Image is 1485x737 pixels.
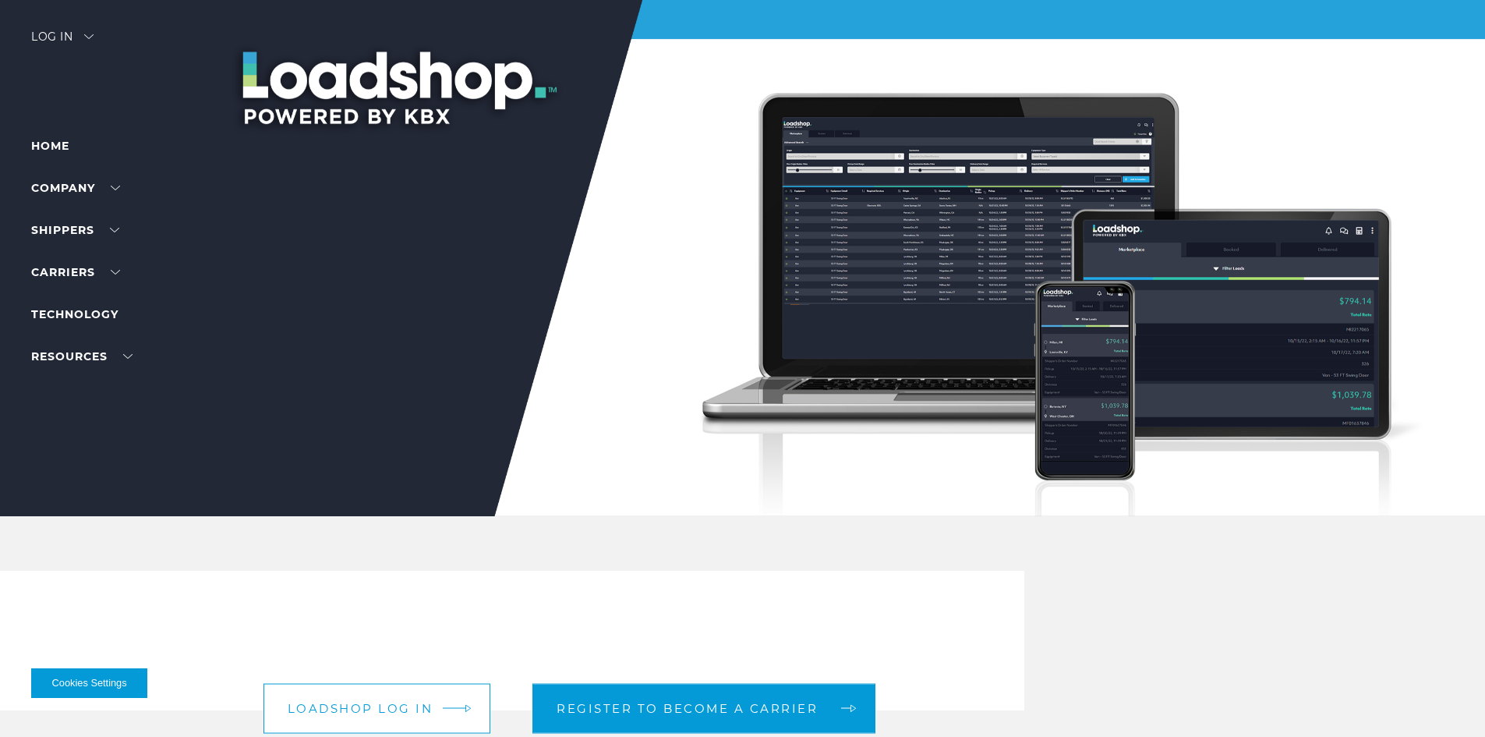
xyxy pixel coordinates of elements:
[84,34,94,39] img: arrow
[31,139,69,153] a: Home
[288,703,433,714] span: Loadshop log in
[31,181,120,195] a: Company
[31,223,119,237] a: SHIPPERS
[31,349,133,363] a: RESOURCES
[684,31,801,100] img: kbx logo
[465,704,472,713] img: arrow
[31,31,94,54] div: Log in
[263,683,491,733] a: Loadshop log in arrow arrow
[532,683,875,733] a: Register to become a carrier arrow arrow
[31,307,118,321] a: Technology
[31,265,120,279] a: Carriers
[31,668,147,698] button: Cookies Settings
[557,703,818,714] span: Register to become a carrier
